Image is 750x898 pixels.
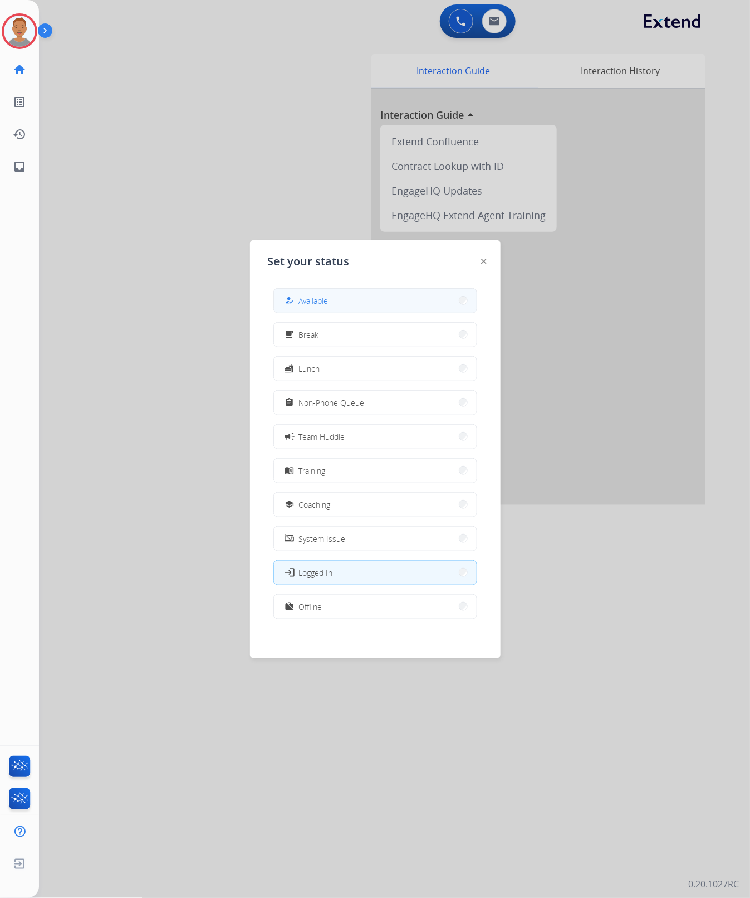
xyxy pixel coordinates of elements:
[274,595,477,619] button: Offline
[4,16,35,47] img: avatar
[283,567,295,578] mat-icon: login
[299,601,322,613] span: Offline
[299,397,365,409] span: Non-Phone Queue
[13,63,26,76] mat-icon: home
[285,296,294,305] mat-icon: how_to_reg
[299,431,345,443] span: Team Huddle
[268,254,350,269] span: Set your status
[274,391,477,415] button: Non-Phone Queue
[299,499,331,511] span: Coaching
[274,459,477,483] button: Training
[283,431,295,442] mat-icon: campaign
[13,128,26,141] mat-icon: history
[285,398,294,407] mat-icon: assignment
[274,357,477,381] button: Lunch
[285,602,294,611] mat-icon: work_off
[274,561,477,585] button: Logged In
[13,95,26,109] mat-icon: list_alt
[299,533,346,545] span: System Issue
[299,295,329,307] span: Available
[274,425,477,449] button: Team Huddle
[285,500,294,509] mat-icon: school
[274,323,477,347] button: Break
[299,567,333,579] span: Logged In
[299,329,319,341] span: Break
[481,259,487,264] img: close-button
[299,363,320,375] span: Lunch
[13,160,26,173] mat-icon: inbox
[285,534,294,543] mat-icon: phonelink_off
[274,527,477,551] button: System Issue
[274,289,477,313] button: Available
[285,330,294,339] mat-icon: free_breakfast
[285,466,294,475] mat-icon: menu_book
[285,364,294,373] mat-icon: fastfood
[274,493,477,517] button: Coaching
[688,878,739,891] p: 0.20.1027RC
[299,465,326,477] span: Training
